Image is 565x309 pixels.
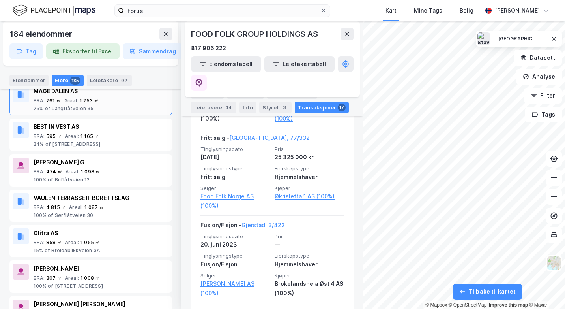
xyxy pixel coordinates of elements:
span: Kjøper [275,272,344,279]
div: Fritt salg - [200,133,310,146]
a: Gjerstad, 3/422 [241,222,285,228]
div: BRA : [34,275,45,281]
div: 184 eiendommer [9,28,74,40]
div: 17 [338,104,346,111]
div: 1 008 ㎡ [80,275,100,281]
div: BRA : [34,133,45,139]
button: Tag [9,43,43,59]
div: [PERSON_NAME] G [34,158,168,167]
div: Hjemmelshaver [275,172,344,182]
button: Leietakertabell [264,56,335,72]
div: BRA : [34,239,45,246]
div: 474 ㎡ [46,169,62,175]
span: Pris [275,233,344,240]
div: Leietakere [87,75,132,86]
div: [PERSON_NAME] [495,6,540,15]
div: [GEOGRAPHIC_DATA] [498,36,538,42]
div: BEST IN VEST AS [34,122,168,132]
button: Datasett [514,50,562,66]
div: 24% of [STREET_ADDRESS] [34,141,168,147]
div: Fritt salg [200,172,270,182]
div: 100% of Buflåtveien 12 [34,177,168,183]
span: Eierskapstype [275,165,344,172]
div: Info [239,102,256,113]
div: 817 906 222 [191,43,226,53]
div: Areal : [64,98,78,104]
div: 20. juni 2023 [200,240,270,249]
div: Eiendommer [9,75,49,86]
input: Søk på adresse, matrikkel, gårdeiere, leietakere eller personer [124,5,320,17]
span: Tinglysningstype [200,252,270,259]
div: [PERSON_NAME] [34,264,168,273]
div: 44 [224,104,233,111]
div: BRA : [34,98,45,104]
button: Analyse [516,69,562,85]
div: 3 [281,104,288,111]
a: Improve this map [489,302,528,308]
a: [PERSON_NAME] AS (100%) [200,279,270,298]
span: Tinglysningsdato [200,233,270,240]
div: 858 ㎡ [46,239,62,246]
div: 1 098 ㎡ [81,169,100,175]
div: FOOD FOLK GROUP HOLDINGS AS [191,28,320,40]
span: Tinglysningstype [200,165,270,172]
div: BRA : [34,204,45,211]
div: 1 055 ㎡ [80,239,100,246]
div: 1 253 ㎡ [80,98,99,104]
div: BRA : [34,169,45,175]
div: 185 [70,77,80,85]
div: 25% of Langflåtveien 35 [34,106,168,112]
div: Eiere [52,75,84,86]
button: Tilbake til kartet [453,284,522,300]
div: 100% of [STREET_ADDRESS] [34,283,168,289]
img: Z [546,256,561,271]
div: 595 ㎡ [46,133,62,139]
div: Bolig [460,6,473,15]
button: Eksporter til Excel [46,43,120,59]
div: 761 ㎡ [46,98,61,104]
div: [PERSON_NAME] [PERSON_NAME] [34,300,168,309]
div: 25 325 000 kr [275,153,344,162]
span: Tinglysningsdato [200,146,270,153]
a: Mapbox [425,302,447,308]
div: 92 [120,77,129,85]
span: Kjøper [275,185,344,192]
div: Hjemmelshaver [275,260,344,269]
img: Stavanger [477,32,490,45]
span: Pris [275,146,344,153]
img: logo.f888ab2527a4732fd821a326f86c7f29.svg [13,4,95,17]
button: Tags [525,107,562,122]
div: 100% of Sørflåtveien 30 [34,212,168,219]
div: Glitra AS [34,228,168,238]
a: [GEOGRAPHIC_DATA], 77/332 [229,134,310,141]
div: Areal : [65,239,79,246]
div: — [275,240,344,249]
div: Mine Tags [414,6,442,15]
div: [DATE] [200,153,270,162]
div: Areal : [65,169,79,175]
button: Filter [524,88,562,104]
div: Kart [385,6,397,15]
div: Kontrollprogram for chat [526,271,565,309]
div: Fusjon/Fisjon [200,260,270,269]
div: MAGE DALEN AS [34,87,168,96]
span: Selger [200,272,270,279]
div: 1 087 ㎡ [84,204,104,211]
a: Økrisletta 1 AS (100%) [275,192,344,201]
div: Areal : [65,275,79,281]
a: Food Folk Norge AS (100%) [200,192,270,211]
button: Eiendomstabell [191,56,261,72]
div: Styret [259,102,292,113]
span: Selger [200,185,270,192]
div: 1 165 ㎡ [80,133,99,139]
div: Leietakere [191,102,236,113]
iframe: Chat Widget [526,271,565,309]
div: 4 815 ㎡ [46,204,66,211]
div: 15% of Breidablikkveien 3A [34,247,168,254]
div: VAULEN TERRASSE III BORETTSLAG [34,193,168,203]
button: [GEOGRAPHIC_DATA] [493,32,543,45]
div: 307 ㎡ [46,275,62,281]
div: Fusjon/Fisjon - [200,220,285,233]
div: Transaksjoner [295,102,349,113]
div: Brokelandsheia Øst 4 AS (100%) [275,279,344,298]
